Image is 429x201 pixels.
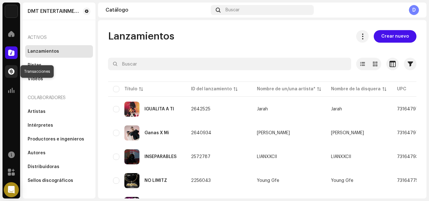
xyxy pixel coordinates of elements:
[25,174,93,187] re-m-nav-item: Sellos discográficos
[25,30,93,45] re-a-nav-header: Activos
[28,63,41,68] div: Pistas
[25,105,93,118] re-m-nav-item: Artistas
[4,182,19,197] div: Open Intercom Messenger
[124,86,137,92] div: Título
[225,8,240,13] span: Buscar
[331,178,353,183] span: Young Gfe
[28,77,43,82] div: Videos
[331,155,351,159] span: LIANXXCII
[191,86,232,92] div: ID del lanzamiento
[124,149,139,164] img: a3950ff8-6809-4d0b-84bc-ba47c2d0d072
[25,73,93,85] re-m-nav-item: Videos
[28,164,59,169] div: Distribuidoras
[257,131,321,135] span: Lotter
[191,131,211,135] span: 2640934
[257,178,321,183] span: Young Gfe
[25,161,93,173] re-m-nav-item: Distribuidoras
[144,178,167,183] div: NO LIMITZ
[257,131,290,135] div: [PERSON_NAME]
[28,151,46,156] div: Autores
[124,125,139,140] img: cde86e22-366a-41dc-87af-bcdf4d53a2b0
[144,155,176,159] div: INSEPARABLES
[191,178,211,183] span: 2256043
[25,59,93,71] re-m-nav-item: Pistas
[124,173,139,188] img: 9ff70554-b4d4-45ab-a2dc-e81358a7f2f8
[25,90,93,105] re-a-nav-header: Colaboradores
[257,155,277,159] div: LIANXXCII
[28,178,73,183] div: Sellos discográficos
[25,45,93,58] re-m-nav-item: Lanzamientos
[257,178,279,183] div: Young Gfe
[25,133,93,145] re-m-nav-item: Productores e ingenieros
[28,9,80,14] div: DMT ENTERTAINMENT
[28,123,53,128] div: Intérpretes
[25,119,93,132] re-m-nav-item: Intérpretes
[108,30,174,43] span: Lanzamientos
[5,5,18,18] img: 48257be4-38e1-423f-bf03-81300282f8d9
[257,107,268,111] div: Jarah
[28,49,59,54] div: Lanzamientos
[28,137,84,142] div: Productores e ingenieros
[257,107,321,111] span: Jarah
[331,107,342,111] span: Jarah
[144,107,174,111] div: IGUALITA A TI
[191,107,210,111] span: 2642525
[331,86,381,92] div: Nombre de la disquera
[331,131,364,135] span: Lotter
[144,131,169,135] div: Ganas X Mi
[108,58,351,70] input: Buscar
[191,155,210,159] span: 2572787
[374,30,416,43] button: Crear nuevo
[124,102,139,117] img: f956e32b-6913-4e47-bb7d-3f60d830893b
[28,109,46,114] div: Artistas
[409,5,419,15] div: D
[25,147,93,159] re-m-nav-item: Autores
[381,30,409,43] span: Crear nuevo
[257,86,315,92] div: Nombre de un/una artista*
[106,8,208,13] div: Catálogo
[257,155,321,159] span: LIANXXCII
